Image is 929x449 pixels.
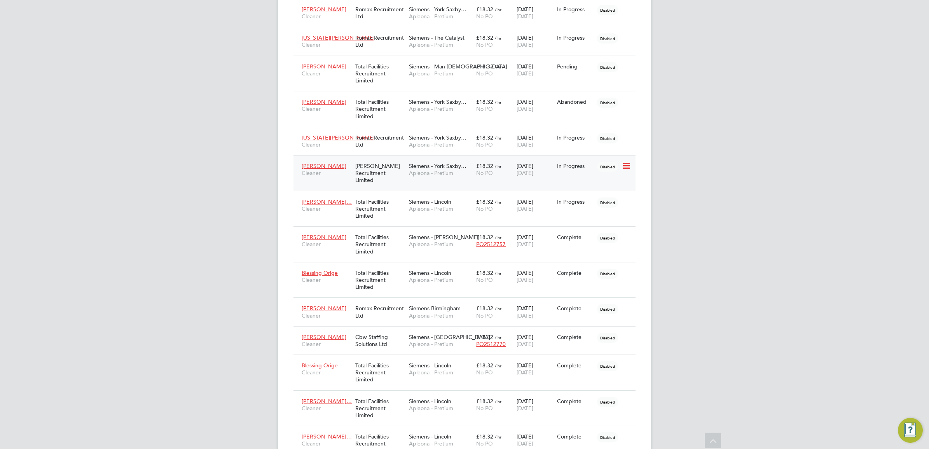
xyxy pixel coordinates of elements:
[476,398,493,405] span: £18.32
[495,434,501,440] span: / hr
[476,169,493,176] span: No PO
[302,13,351,20] span: Cleaner
[495,199,501,205] span: / hr
[353,230,407,259] div: Total Facilities Recruitment Limited
[300,300,636,307] a: [PERSON_NAME]CleanerRomax Recruitment LtdSiemens BirminghamApleona - Pretium£18.32 / hrNo PO[DATE...
[353,59,407,88] div: Total Facilities Recruitment Limited
[517,41,533,48] span: [DATE]
[476,433,493,440] span: £18.32
[300,429,636,435] a: [PERSON_NAME]…CleanerTotal Facilities Recruitment LimitedSiemens - LincolnApleona - Pretium£18.32...
[476,98,493,105] span: £18.32
[515,30,555,52] div: [DATE]
[302,398,352,405] span: [PERSON_NAME]…
[515,159,555,180] div: [DATE]
[476,234,493,241] span: £18.32
[515,59,555,81] div: [DATE]
[517,205,533,212] span: [DATE]
[476,334,493,341] span: £18.32
[517,169,533,176] span: [DATE]
[300,30,636,37] a: [US_STATE][PERSON_NAME]CleanerRomax Recruitment LtdSiemens - The CatalystApleona - Pretium£18.32 ...
[300,393,636,400] a: [PERSON_NAME]…CleanerTotal Facilities Recruitment LimitedSiemens - LincolnApleona - Pretium£18.32...
[557,362,594,369] div: Complete
[495,64,501,70] span: / hr
[409,169,472,176] span: Apleona - Pretium
[302,169,351,176] span: Cleaner
[557,398,594,405] div: Complete
[557,134,594,141] div: In Progress
[515,301,555,323] div: [DATE]
[515,358,555,380] div: [DATE]
[302,6,346,13] span: [PERSON_NAME]
[476,405,493,412] span: No PO
[302,134,375,141] span: [US_STATE][PERSON_NAME]
[597,397,618,407] span: Disabled
[353,394,407,423] div: Total Facilities Recruitment Limited
[409,362,451,369] span: Siemens - Lincoln
[476,276,493,283] span: No PO
[476,70,493,77] span: No PO
[409,162,466,169] span: Siemens - York Saxby…
[597,432,618,442] span: Disabled
[302,276,351,283] span: Cleaner
[409,405,472,412] span: Apleona - Pretium
[515,394,555,416] div: [DATE]
[597,233,618,243] span: Disabled
[476,269,493,276] span: £18.32
[300,59,636,65] a: [PERSON_NAME]CleanerTotal Facilities Recruitment LimitedSiemens - Man [DEMOGRAPHIC_DATA]Apleona -...
[495,334,501,340] span: / hr
[409,6,466,13] span: Siemens - York Saxby…
[302,241,351,248] span: Cleaner
[409,305,461,312] span: Siemens Birmingham
[302,369,351,376] span: Cleaner
[515,266,555,287] div: [DATE]
[353,2,407,24] div: Romax Recruitment Ltd
[476,6,493,13] span: £18.32
[409,13,472,20] span: Apleona - Pretium
[517,13,533,20] span: [DATE]
[557,198,594,205] div: In Progress
[353,30,407,52] div: Romax Recruitment Ltd
[409,234,479,241] span: Siemens - [PERSON_NAME]
[353,130,407,152] div: Romax Recruitment Ltd
[300,265,636,272] a: Blessing OrigeCleanerTotal Facilities Recruitment LimitedSiemens - LincolnApleona - Pretium£18.32...
[515,2,555,24] div: [DATE]
[517,141,533,148] span: [DATE]
[302,162,346,169] span: [PERSON_NAME]
[517,341,533,348] span: [DATE]
[597,98,618,108] span: Disabled
[302,305,346,312] span: [PERSON_NAME]
[353,159,407,188] div: [PERSON_NAME] Recruitment Limited
[409,433,451,440] span: Siemens - Lincoln
[302,198,352,205] span: [PERSON_NAME]…
[515,94,555,116] div: [DATE]
[300,194,636,201] a: [PERSON_NAME]…CleanerTotal Facilities Recruitment LimitedSiemens - LincolnApleona - Pretium£18.32...
[517,241,533,248] span: [DATE]
[557,269,594,276] div: Complete
[300,130,636,136] a: [US_STATE][PERSON_NAME]CleanerRomax Recruitment LtdSiemens - York Saxby…Apleona - Pretium£18.32 /...
[300,358,636,364] a: Blessing OrigeCleanerTotal Facilities Recruitment LimitedSiemens - LincolnApleona - Pretium£18.32...
[409,334,490,341] span: Siemens - [GEOGRAPHIC_DATA]
[597,304,618,314] span: Disabled
[409,105,472,112] span: Apleona - Pretium
[409,198,451,205] span: Siemens - Lincoln
[515,330,555,351] div: [DATE]
[476,105,493,112] span: No PO
[495,398,501,404] span: / hr
[476,63,493,70] span: £18.32
[495,163,501,169] span: / hr
[302,234,346,241] span: [PERSON_NAME]
[495,306,501,311] span: / hr
[495,363,501,369] span: / hr
[302,362,338,369] span: Blessing Orige
[597,133,618,143] span: Disabled
[353,301,407,323] div: Romax Recruitment Ltd
[409,134,466,141] span: Siemens - York Saxby…
[300,2,636,8] a: [PERSON_NAME]CleanerRomax Recruitment LtdSiemens - York Saxby…Apleona - Pretium£18.32 / hrNo PO[D...
[557,234,594,241] div: Complete
[476,141,493,148] span: No PO
[409,312,472,319] span: Apleona - Pretium
[302,334,346,341] span: [PERSON_NAME]
[476,198,493,205] span: £18.32
[495,7,501,12] span: / hr
[302,63,346,70] span: [PERSON_NAME]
